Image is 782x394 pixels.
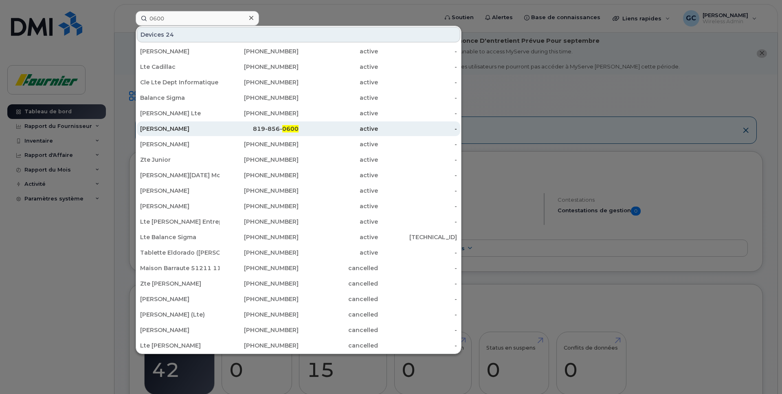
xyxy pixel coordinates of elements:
div: [PERSON_NAME] [140,47,220,55]
a: Zte Junior[PHONE_NUMBER]active- [137,152,460,167]
div: [PHONE_NUMBER] [220,233,299,241]
div: - [378,264,457,272]
div: - [378,109,457,117]
span: 0600 [282,125,299,132]
div: [PHONE_NUMBER] [220,295,299,303]
a: [PERSON_NAME][PHONE_NUMBER]active- [137,183,460,198]
div: [PERSON_NAME] (Lte) [140,310,220,319]
div: [PHONE_NUMBER] [220,264,299,272]
div: [TECHNICAL_ID] [378,233,457,241]
div: - [378,280,457,288]
div: active [299,249,378,257]
div: - [378,249,457,257]
div: Balance Sigma [140,94,220,102]
div: [PHONE_NUMBER] [220,202,299,210]
div: - [378,295,457,303]
div: Lte Balance Sigma [140,233,220,241]
div: - [378,187,457,195]
div: cancelled [299,341,378,350]
div: Lte Cadillac [140,63,220,71]
div: active [299,63,378,71]
div: [PERSON_NAME] [140,125,220,133]
div: [PHONE_NUMBER] [220,109,299,117]
a: Lte Balance Sigma[PHONE_NUMBER]active[TECHNICAL_ID] [137,230,460,244]
div: - [378,218,457,226]
a: Zte [PERSON_NAME][PHONE_NUMBER]cancelled- [137,276,460,291]
div: active [299,109,378,117]
div: - [378,78,457,86]
div: [PERSON_NAME] [140,140,220,148]
div: - [378,171,457,179]
div: active [299,94,378,102]
div: Zte [PERSON_NAME] [140,280,220,288]
div: cancelled [299,295,378,303]
div: - [378,326,457,334]
div: [PHONE_NUMBER] [220,218,299,226]
div: [PHONE_NUMBER] [220,47,299,55]
div: cancelled [299,264,378,272]
div: active [299,125,378,133]
a: Tablette Eldorado ([PERSON_NAME])[PHONE_NUMBER]active- [137,245,460,260]
div: [PERSON_NAME] [140,326,220,334]
div: - [378,156,457,164]
div: active [299,140,378,148]
a: [PERSON_NAME] (Lte)[PHONE_NUMBER]cancelled- [137,307,460,322]
div: active [299,156,378,164]
div: Devices [137,27,460,42]
div: active [299,47,378,55]
a: Cle Lte Dept Informatique[PHONE_NUMBER]active- [137,75,460,90]
a: Balance Sigma[PHONE_NUMBER]active- [137,90,460,105]
div: - [378,94,457,102]
div: - [378,125,457,133]
a: [PERSON_NAME] Lte[PHONE_NUMBER]active- [137,106,460,121]
div: - [378,63,457,71]
div: - [378,140,457,148]
div: [PHONE_NUMBER] [220,94,299,102]
a: Lte [PERSON_NAME][PHONE_NUMBER]cancelled- [137,338,460,353]
div: [PHONE_NUMBER] [220,341,299,350]
div: - [378,310,457,319]
div: - [378,202,457,210]
div: active [299,78,378,86]
div: [PHONE_NUMBER] [220,156,299,164]
a: Lte Cadillac[PHONE_NUMBER]active- [137,59,460,74]
div: Maison Barraute 51211 111 [140,264,220,272]
a: [PERSON_NAME][PHONE_NUMBER]cancelled- [137,323,460,337]
div: [PERSON_NAME][DATE] Montage Sonic Wall [140,171,220,179]
div: [PHONE_NUMBER] [220,140,299,148]
div: active [299,187,378,195]
div: cancelled [299,326,378,334]
div: [PERSON_NAME] [140,202,220,210]
a: Lte [PERSON_NAME] Entrepot[PHONE_NUMBER]active- [137,214,460,229]
a: [PERSON_NAME][PHONE_NUMBER]cancelled- [137,292,460,306]
div: [PHONE_NUMBER] [220,326,299,334]
div: 819-856- [220,125,299,133]
a: [PERSON_NAME][DATE] Montage Sonic Wall[PHONE_NUMBER]active- [137,168,460,183]
div: - [378,341,457,350]
a: [PERSON_NAME][PHONE_NUMBER]active- [137,44,460,59]
span: 24 [166,31,174,39]
div: active [299,233,378,241]
div: Lte [PERSON_NAME] Entrepot [140,218,220,226]
a: [PERSON_NAME]819-856-0600active- [137,121,460,136]
div: [PERSON_NAME] [140,295,220,303]
div: [PHONE_NUMBER] [220,78,299,86]
div: - [378,47,457,55]
div: Zte Junior [140,156,220,164]
div: [PERSON_NAME] [140,187,220,195]
div: [PHONE_NUMBER] [220,249,299,257]
div: [PERSON_NAME] Lte [140,109,220,117]
div: [PHONE_NUMBER] [220,310,299,319]
a: [PERSON_NAME][PHONE_NUMBER]active- [137,137,460,152]
div: Lte [PERSON_NAME] [140,341,220,350]
div: cancelled [299,310,378,319]
div: [PHONE_NUMBER] [220,187,299,195]
div: active [299,218,378,226]
div: [PHONE_NUMBER] [220,171,299,179]
div: Tablette Eldorado ([PERSON_NAME]) [140,249,220,257]
div: Cle Lte Dept Informatique [140,78,220,86]
div: cancelled [299,280,378,288]
a: [PERSON_NAME][PHONE_NUMBER]active- [137,199,460,214]
div: active [299,171,378,179]
div: [PHONE_NUMBER] [220,280,299,288]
